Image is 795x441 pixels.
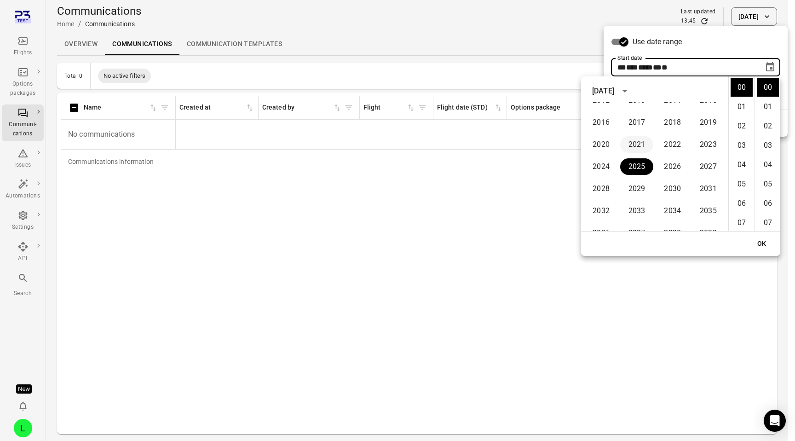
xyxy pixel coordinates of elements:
[620,158,653,175] button: 2025
[691,225,725,241] button: 2039
[585,114,618,131] button: 2016
[620,136,653,153] button: 2021
[585,136,618,153] button: 2020
[691,180,725,197] button: 2031
[662,64,668,71] span: Minutes
[757,175,779,193] li: 5 minutes
[656,158,689,175] button: 2026
[731,214,753,232] li: 7 hours
[620,180,653,197] button: 2029
[653,64,662,71] span: Hours
[585,158,618,175] button: 2024
[691,136,725,153] button: 2023
[731,194,753,213] li: 6 hours
[691,158,725,175] button: 2027
[764,410,786,432] div: Open Intercom Messenger
[731,175,753,193] li: 5 hours
[656,114,689,131] button: 2018
[656,180,689,197] button: 2030
[626,64,638,71] span: Month
[757,156,779,174] li: 4 minutes
[731,78,753,97] li: 0 hours
[691,114,725,131] button: 2019
[638,64,653,71] span: Year
[691,203,725,219] button: 2035
[731,136,753,155] li: 3 hours
[656,136,689,153] button: 2022
[620,114,653,131] button: 2017
[656,225,689,241] button: 2038
[757,117,779,135] li: 2 minutes
[633,36,682,47] span: Use date range
[617,54,642,62] label: Start date
[620,225,653,241] button: 2037
[757,98,779,116] li: 1 minutes
[761,58,779,76] button: Choose date, selected date is Sep 1, 2025
[731,156,753,174] li: 4 hours
[757,136,779,155] li: 3 minutes
[617,64,626,71] span: Day
[656,203,689,219] button: 2034
[757,194,779,213] li: 6 minutes
[747,235,777,252] button: OK
[585,203,618,219] button: 2032
[731,98,753,116] li: 1 hours
[617,83,633,99] button: year view is open, switch to calendar view
[592,86,614,97] div: [DATE]
[757,214,779,232] li: 7 minutes
[729,76,755,231] ul: Select hours
[755,76,780,231] ul: Select minutes
[731,117,753,135] li: 2 hours
[757,78,779,97] li: 0 minutes
[585,225,618,241] button: 2036
[585,180,618,197] button: 2028
[620,203,653,219] button: 2033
